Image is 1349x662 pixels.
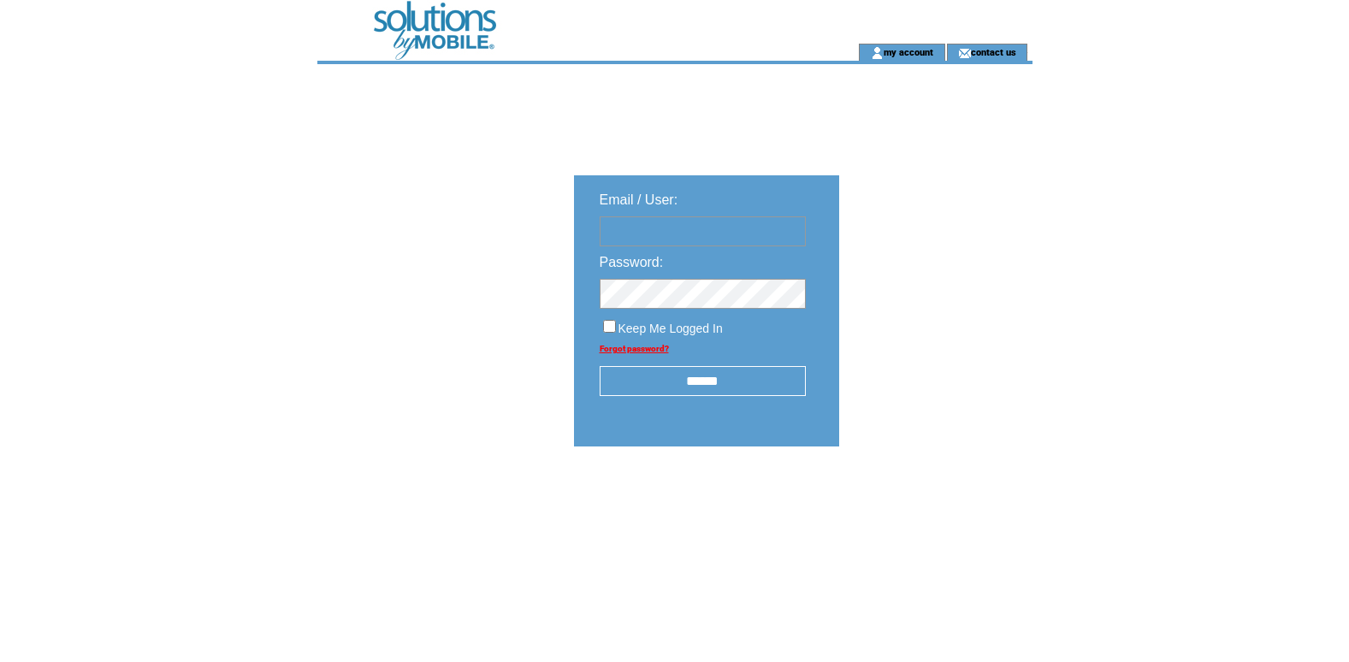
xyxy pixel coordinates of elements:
[618,322,723,335] span: Keep Me Logged In
[971,46,1016,57] a: contact us
[958,46,971,60] img: contact_us_icon.gif;jsessionid=6EA26A543302BF9F7D3F4DB8A88F5757
[871,46,884,60] img: account_icon.gif;jsessionid=6EA26A543302BF9F7D3F4DB8A88F5757
[600,255,664,269] span: Password:
[600,344,669,353] a: Forgot password?
[889,489,974,511] img: transparent.png;jsessionid=6EA26A543302BF9F7D3F4DB8A88F5757
[884,46,933,57] a: my account
[600,192,678,207] span: Email / User:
